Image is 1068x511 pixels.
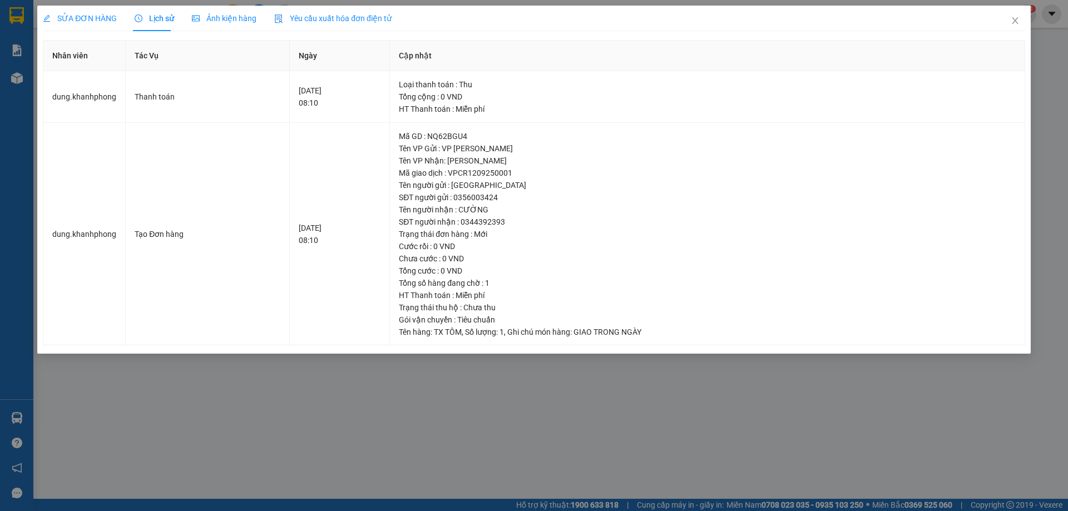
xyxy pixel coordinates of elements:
div: HT Thanh toán : Miễn phí [399,289,1016,301]
button: Close [1000,6,1031,37]
div: Mã giao dịch : VPCR1209250001 [399,167,1016,179]
td: dung.khanhphong [43,71,126,123]
div: Tạo Đơn hàng [135,228,280,240]
span: picture [192,14,200,22]
span: 1 [500,328,504,336]
div: [DATE] 08:10 [299,85,380,109]
th: Tác Vụ [126,41,290,71]
img: icon [274,14,283,23]
div: Chưa cước : 0 VND [399,252,1016,265]
div: SĐT người gửi : 0356003424 [399,191,1016,204]
div: Cước rồi : 0 VND [399,240,1016,252]
div: Tổng số hàng đang chờ : 1 [399,277,1016,289]
div: Tên VP Gửi : VP [PERSON_NAME] [399,142,1016,155]
div: Tên người nhận : CƯỜNG [399,204,1016,216]
div: Tên hàng: , Số lượng: , Ghi chú món hàng: [399,326,1016,338]
span: TX TÔM [434,328,462,336]
span: Lịch sử [135,14,174,23]
th: Cập nhật [390,41,1025,71]
div: Tên VP Nhận: [PERSON_NAME] [399,155,1016,167]
div: Trạng thái đơn hàng : Mới [399,228,1016,240]
div: Thanh toán [135,91,280,103]
span: edit [43,14,51,22]
div: Gói vận chuyển : Tiêu chuẩn [399,314,1016,326]
div: SĐT người nhận : 0344392393 [399,216,1016,228]
span: SỬA ĐƠN HÀNG [43,14,117,23]
th: Ngày [290,41,390,71]
span: Yêu cầu xuất hóa đơn điện tử [274,14,392,23]
span: clock-circle [135,14,142,22]
span: close [1011,16,1020,25]
div: HT Thanh toán : Miễn phí [399,103,1016,115]
span: Ảnh kiện hàng [192,14,256,23]
th: Nhân viên [43,41,126,71]
span: GIAO TRONG NGÀY [573,328,641,336]
div: Tổng cước : 0 VND [399,265,1016,277]
div: Loại thanh toán : Thu [399,78,1016,91]
div: Mã GD : NQ62BGU4 [399,130,1016,142]
div: Tên người gửi : [GEOGRAPHIC_DATA] [399,179,1016,191]
div: Tổng cộng : 0 VND [399,91,1016,103]
div: [DATE] 08:10 [299,222,380,246]
td: dung.khanhphong [43,123,126,346]
div: Trạng thái thu hộ : Chưa thu [399,301,1016,314]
